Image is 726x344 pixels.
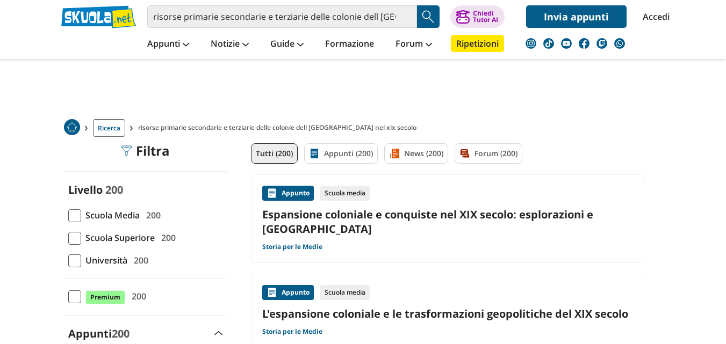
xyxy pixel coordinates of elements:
img: WhatsApp [614,38,625,49]
img: Appunti contenuto [267,188,277,199]
a: Guide [268,35,306,54]
span: 200 [157,231,176,245]
img: Filtra filtri mobile [121,145,132,156]
img: youtube [561,38,572,49]
img: Forum filtro contenuto [459,148,470,159]
span: 200 [130,253,148,267]
div: Scuola media [320,186,370,201]
a: Ricerca [93,119,125,137]
span: 200 [112,326,130,341]
img: twitch [596,38,607,49]
a: Home [64,119,80,137]
img: Appunti filtro contenuto [309,148,320,159]
span: 200 [142,208,161,222]
a: Forum [393,35,435,54]
span: risorse primarie secondarie e terziarie delle colonie dell [GEOGRAPHIC_DATA] nel xix secolo [138,119,421,137]
a: Espansione coloniale e conquiste nel XIX secolo: esplorazioni e [GEOGRAPHIC_DATA] [262,207,633,236]
label: Livello [68,182,103,197]
a: Storia per le Medie [262,327,322,336]
img: instagram [526,38,536,49]
input: Cerca appunti, riassunti o versioni [147,5,417,28]
a: Storia per le Medie [262,243,322,251]
div: Appunto [262,285,314,300]
img: Home [64,119,80,135]
label: Appunti [68,326,130,341]
div: Filtra [121,143,170,158]
button: ChiediTutor AI [450,5,505,28]
span: Premium [85,290,125,304]
span: Scuola Superiore [81,231,155,245]
a: Appunti (200) [304,143,378,164]
a: Invia appunti [526,5,627,28]
a: News (200) [384,143,448,164]
span: 200 [127,289,146,303]
a: Notizie [208,35,251,54]
a: Accedi [643,5,665,28]
div: Appunto [262,186,314,201]
a: Ripetizioni [451,35,504,52]
button: Search Button [417,5,440,28]
span: Scuola Media [81,208,140,222]
a: Formazione [322,35,377,54]
img: Cerca appunti, riassunti o versioni [420,9,436,25]
img: facebook [579,38,590,49]
img: Apri e chiudi sezione [214,331,223,335]
img: News filtro contenuto [389,148,400,159]
span: Università [81,253,127,267]
img: Appunti contenuto [267,287,277,298]
a: L'espansione coloniale e le trasformazioni geopolitiche del XIX secolo [262,306,633,321]
div: Chiedi Tutor AI [473,10,498,23]
span: 200 [105,182,123,197]
a: Tutti (200) [251,143,298,164]
a: Appunti [145,35,192,54]
div: Scuola media [320,285,370,300]
a: Forum (200) [455,143,522,164]
img: tiktok [543,38,554,49]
